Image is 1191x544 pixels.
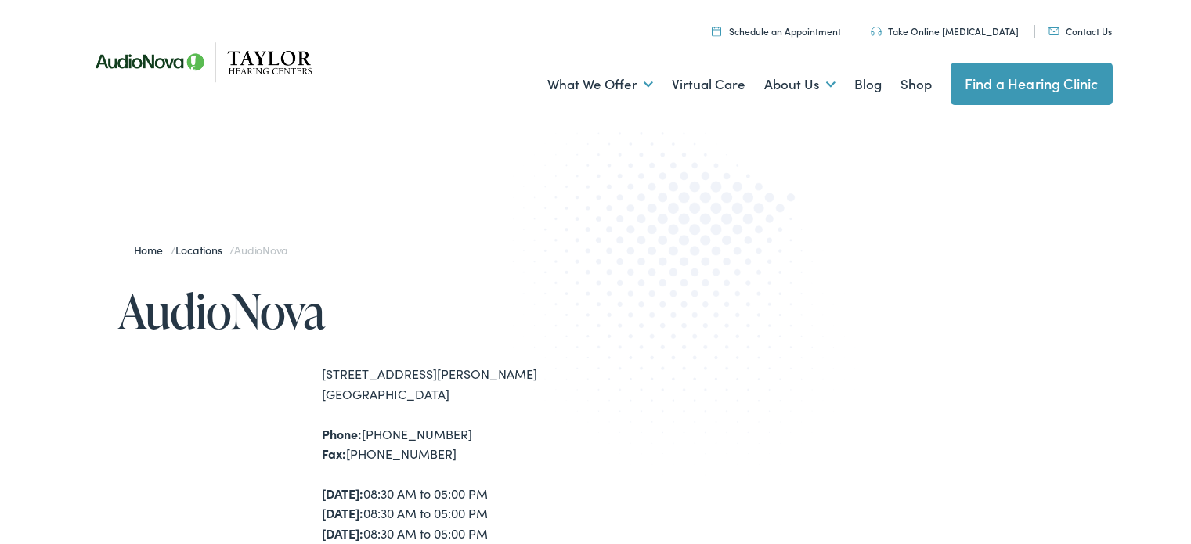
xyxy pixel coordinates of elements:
[175,242,229,258] a: Locations
[1048,24,1112,38] a: Contact Us
[134,242,171,258] a: Home
[322,425,362,442] strong: Phone:
[1048,27,1059,35] img: utility icon
[322,504,363,521] strong: [DATE]:
[322,424,596,464] div: [PHONE_NUMBER] [PHONE_NUMBER]
[547,56,653,113] a: What We Offer
[871,27,882,36] img: utility icon
[234,242,287,258] span: AudioNova
[672,56,745,113] a: Virtual Care
[322,485,363,502] strong: [DATE]:
[951,63,1113,105] a: Find a Hearing Clinic
[712,24,841,38] a: Schedule an Appointment
[712,26,721,36] img: utility icon
[134,242,288,258] span: / /
[764,56,836,113] a: About Us
[322,445,346,462] strong: Fax:
[854,56,882,113] a: Blog
[322,524,363,542] strong: [DATE]:
[118,285,596,337] h1: AudioNova
[322,364,596,404] div: [STREET_ADDRESS][PERSON_NAME] [GEOGRAPHIC_DATA]
[900,56,932,113] a: Shop
[871,24,1019,38] a: Take Online [MEDICAL_DATA]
